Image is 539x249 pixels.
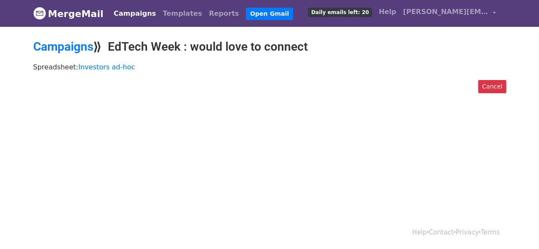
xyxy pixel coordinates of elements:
a: Help [375,3,400,20]
span: [PERSON_NAME][EMAIL_ADDRESS][DOMAIN_NAME] [403,7,488,17]
a: Campaigns [110,5,159,22]
h2: ⟫ EdTech Week : would love to connect [33,40,506,54]
iframe: Chat Widget [496,208,539,249]
a: Help [412,229,427,236]
a: Cancel [478,80,506,93]
a: MergeMail [33,5,104,23]
a: Daily emails left: 20 [305,3,375,20]
a: Templates [159,5,205,22]
a: Reports [205,5,242,22]
span: Daily emails left: 20 [308,8,372,17]
img: MergeMail logo [33,7,46,20]
a: Terms [481,229,499,236]
a: Open Gmail [246,8,293,20]
p: Spreadsheet: [33,63,506,72]
a: [PERSON_NAME][EMAIL_ADDRESS][DOMAIN_NAME] [400,3,499,23]
a: Privacy [455,229,478,236]
a: Investors ad-hoc [78,63,135,71]
a: Contact [429,229,453,236]
a: Campaigns [33,40,93,54]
